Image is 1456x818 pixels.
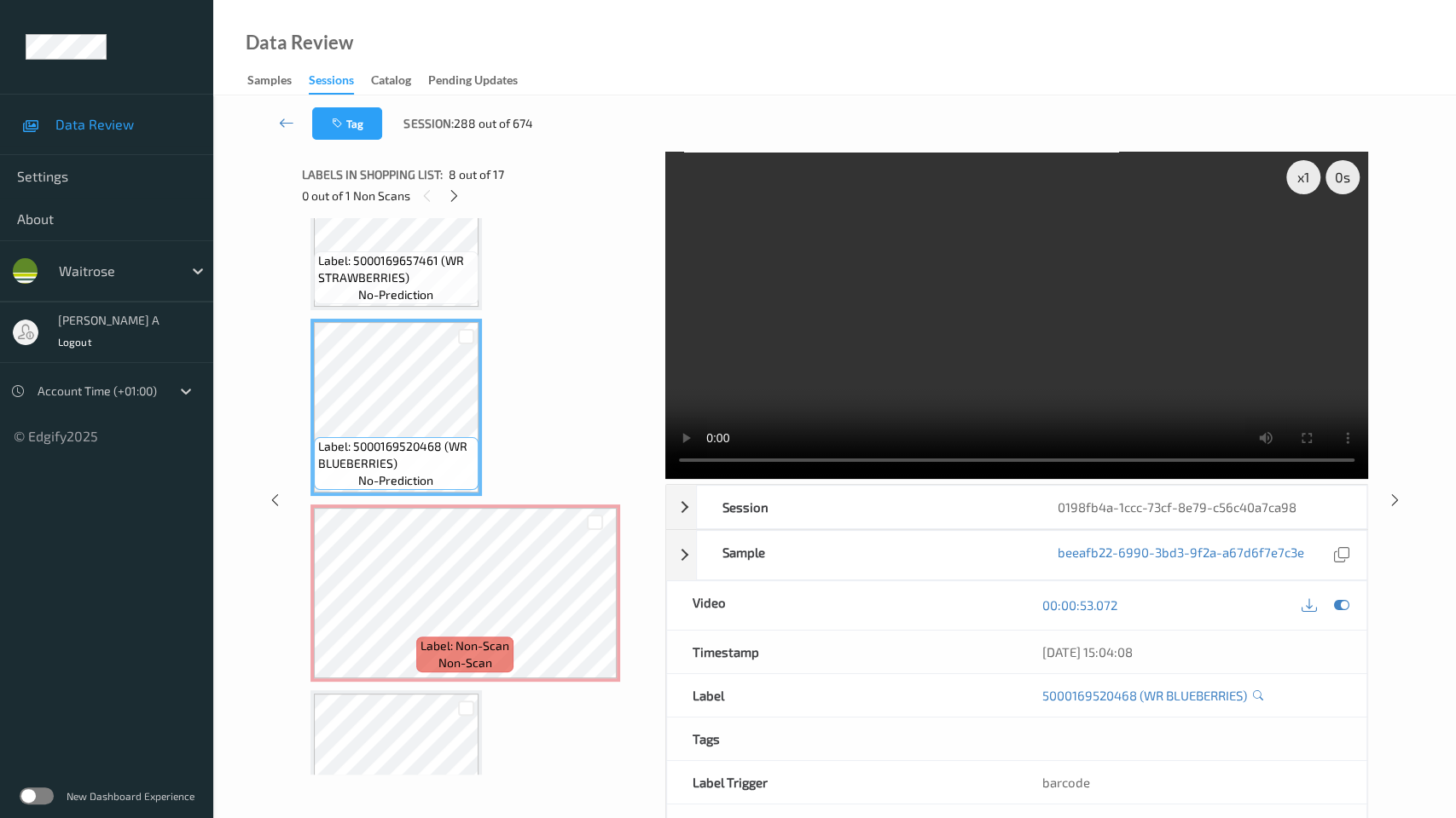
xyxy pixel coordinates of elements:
[247,72,292,93] div: Samples
[312,107,382,140] button: Tag
[667,717,1017,760] div: Tags
[667,674,1017,717] div: Label
[453,115,532,132] span: 288 out of 674
[1042,596,1117,613] a: 00:00:53.072
[421,637,509,654] span: Label: Non-Scan
[318,252,474,286] span: Label: 5000169657461 (WR STRAWBERRIES)
[1057,544,1303,567] a: beeafb22-6990-3bd3-9f2a-a67d6f7e7c3e
[371,72,411,93] div: Catalog
[428,69,535,93] a: Pending Updates
[371,69,428,93] a: Catalog
[358,286,433,303] span: no-prediction
[1325,160,1360,194] div: 0 s
[358,472,433,489] span: no-prediction
[697,486,1031,528] div: Session
[697,531,1031,579] div: Sample
[1031,486,1366,528] div: 0198fb4a-1ccc-73cf-8e79-c56c40a7ca98
[667,631,1017,673] div: Timestamp
[1286,160,1320,194] div: x 1
[438,654,492,671] span: non-scan
[667,581,1017,630] div: Video
[309,72,354,95] div: Sessions
[1042,643,1341,660] div: [DATE] 15:04:08
[302,185,653,206] div: 0 out of 1 Non Scans
[449,166,504,183] span: 8 out of 17
[428,72,518,93] div: Pending Updates
[667,761,1017,804] div: Label Trigger
[302,166,443,183] span: Labels in shopping list:
[403,115,453,132] span: Session:
[247,69,309,93] a: Samples
[666,485,1367,529] div: Session0198fb4a-1ccc-73cf-8e79-c56c40a7ca98
[318,438,474,472] span: Label: 5000169520468 (WR BLUEBERRIES)
[666,530,1367,580] div: Samplebeeafb22-6990-3bd3-9f2a-a67d6f7e7c3e
[1017,761,1366,804] div: barcode
[246,34,353,51] div: Data Review
[309,69,371,95] a: Sessions
[1042,687,1247,704] a: 5000169520468 (WR BLUEBERRIES)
